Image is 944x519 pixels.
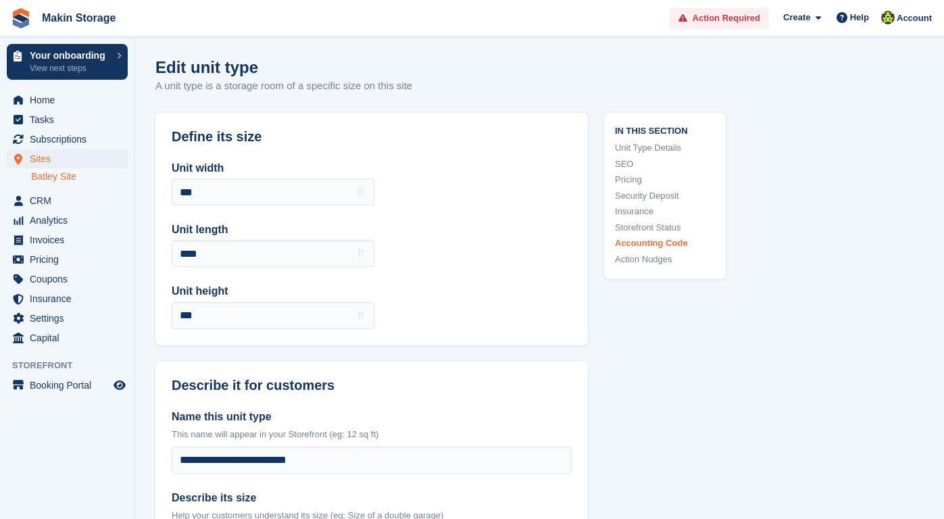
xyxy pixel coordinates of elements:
a: Your onboarding View next steps [7,44,128,80]
p: View next steps [30,62,110,74]
span: Capital [30,328,111,347]
label: Name this unit type [172,409,572,425]
span: Sites [30,149,111,168]
img: stora-icon-8386f47178a22dfd0bd8f6a31ec36ba5ce8667c1dd55bd0f319d3a0aa187defe.svg [11,8,31,28]
a: Unit Type Details [615,141,715,155]
p: This name will appear in your Storefront (eg: 12 sq ft) [172,428,572,441]
a: menu [7,110,128,129]
span: Home [30,91,111,109]
p: Your onboarding [30,51,110,60]
a: menu [7,309,128,328]
a: menu [7,230,128,249]
a: menu [7,211,128,230]
span: Help [850,11,869,24]
a: Preview store [111,377,128,393]
span: Account [897,11,932,25]
span: Action Required [693,11,760,25]
a: SEO [615,157,715,171]
a: Insurance [615,205,715,218]
a: Action Nudges [615,253,715,266]
a: Storefront Status [615,221,715,234]
h2: Define its size [172,129,572,145]
span: Subscriptions [30,130,111,149]
h1: Edit unit type [155,58,412,76]
a: Accounting Code [615,237,715,250]
a: menu [7,376,128,395]
img: Makin Storage Team [881,11,895,24]
label: Unit height [172,283,374,299]
label: Describe its size [172,490,572,506]
span: Analytics [30,211,111,230]
a: menu [7,270,128,289]
a: Action Required [670,7,769,30]
span: Booking Portal [30,376,111,395]
span: Settings [30,309,111,328]
a: menu [7,328,128,347]
a: menu [7,130,128,149]
a: menu [7,250,128,269]
p: A unit type is a storage room of a specific size on this site [155,78,412,94]
a: menu [7,289,128,308]
span: Coupons [30,270,111,289]
a: Pricing [615,173,715,187]
span: Tasks [30,110,111,129]
span: Invoices [30,230,111,249]
span: Storefront [12,359,134,372]
label: Unit length [172,222,374,238]
span: Insurance [30,289,111,308]
span: Create [783,11,810,24]
a: Security Deposit [615,189,715,203]
a: menu [7,91,128,109]
a: Batley Site [31,170,128,183]
span: Pricing [30,250,111,269]
span: CRM [30,191,111,210]
a: menu [7,191,128,210]
a: Makin Storage [36,7,121,29]
h2: Describe it for customers [172,378,572,393]
a: menu [7,149,128,168]
span: In this section [615,124,715,137]
label: Unit width [172,160,374,176]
